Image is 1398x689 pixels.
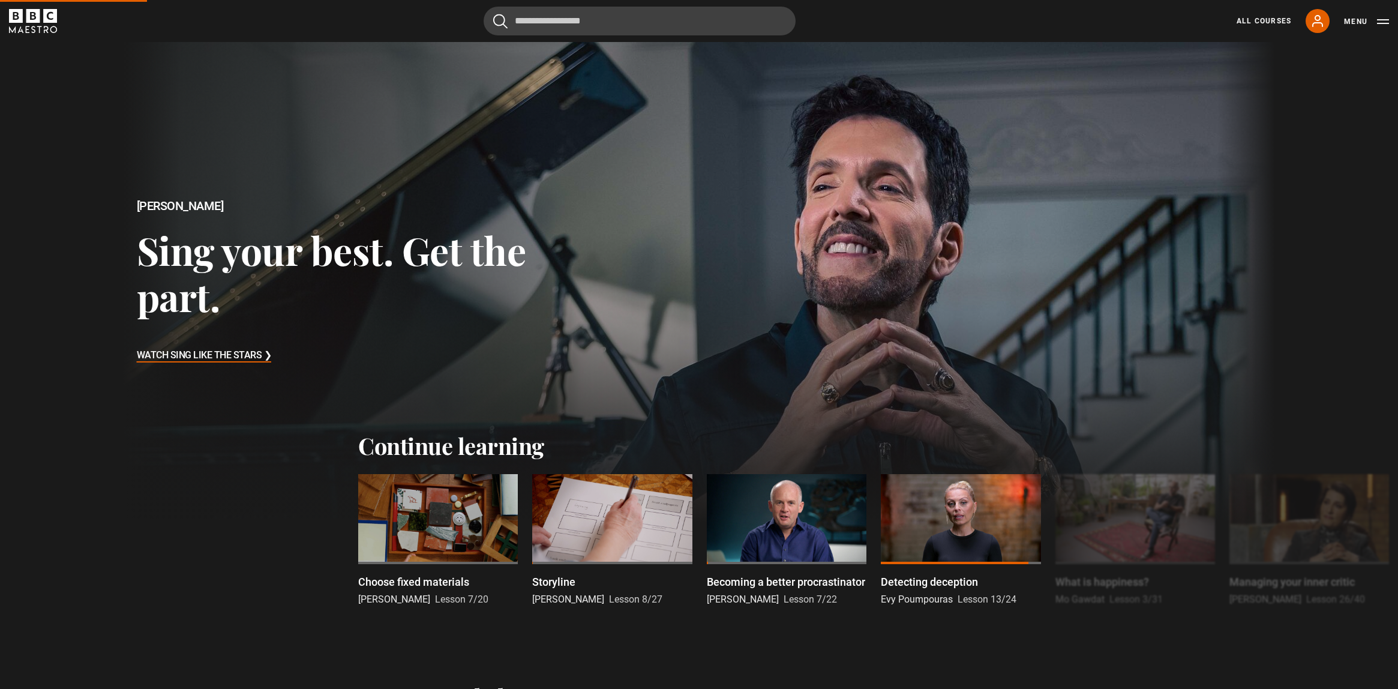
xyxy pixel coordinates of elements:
[532,474,692,607] a: Storyline [PERSON_NAME] Lesson 8/27
[609,594,662,605] span: Lesson 8/27
[358,574,469,590] p: Choose fixed materials
[358,594,430,605] span: [PERSON_NAME]
[707,574,865,590] p: Becoming a better procrastinator
[707,474,866,607] a: Becoming a better procrastinator [PERSON_NAME] Lesson 7/22
[532,594,604,605] span: [PERSON_NAME]
[9,9,57,33] svg: BBC Maestro
[1237,16,1291,26] a: All Courses
[1229,574,1355,590] p: Managing your inner critic
[532,574,575,590] p: Storyline
[1055,594,1105,605] span: Mo Gawdat
[1229,474,1389,607] a: Managing your inner critic [PERSON_NAME] Lesson 26/40
[881,594,953,605] span: Evy Poumpouras
[1109,594,1163,605] span: Lesson 3/31
[435,594,488,605] span: Lesson 7/20
[137,227,584,320] h3: Sing your best. Get the part.
[123,42,1275,522] a: [PERSON_NAME] Sing your best. Get the part. Watch Sing Like the Stars ❯
[1229,594,1301,605] span: [PERSON_NAME]
[484,7,796,35] input: Search
[707,594,779,605] span: [PERSON_NAME]
[1344,16,1389,28] button: Toggle navigation
[958,594,1016,605] span: Lesson 13/24
[358,432,1040,460] h2: Continue learning
[137,347,272,365] h3: Watch Sing Like the Stars ❯
[1055,574,1149,590] p: What is happiness?
[137,199,584,213] h2: [PERSON_NAME]
[1055,474,1215,607] a: What is happiness? Mo Gawdat Lesson 3/31
[784,594,837,605] span: Lesson 7/22
[881,574,978,590] p: Detecting deception
[881,474,1040,607] a: Detecting deception Evy Poumpouras Lesson 13/24
[1306,594,1365,605] span: Lesson 26/40
[358,474,518,607] a: Choose fixed materials [PERSON_NAME] Lesson 7/20
[493,14,508,29] button: Submit the search query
